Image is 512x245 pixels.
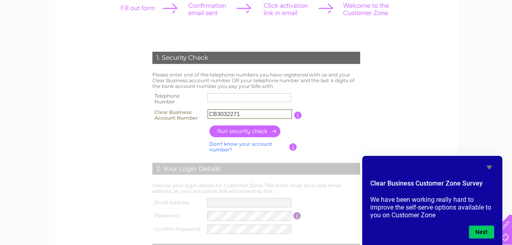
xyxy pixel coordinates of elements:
[150,196,206,209] th: Email Address
[209,141,272,153] a: Don't know your account number?
[441,35,466,41] a: Telecoms
[484,162,494,172] button: Hide survey
[469,225,494,238] button: Next question
[150,181,362,196] td: Choose your login details for Customer Zone. The email must be a valid email address, as your act...
[487,35,507,41] a: Contact
[152,163,360,175] div: 2. Your Login Details
[470,35,482,41] a: Blog
[150,209,206,223] th: Password
[289,143,297,151] input: Information
[293,212,301,219] input: Information
[294,112,302,119] input: Information
[358,4,415,14] a: 0333 014 3131
[370,196,494,219] p: We have been working really hard to improve the self-serve options available to you on Customer Zone
[152,52,360,64] div: 1. Security Check
[18,21,59,46] img: logo.png
[370,162,494,238] div: Clear Business Customer Zone Survey
[150,91,205,107] th: Telephone Number
[418,35,436,41] a: Energy
[150,70,362,91] td: Please enter one of the telephone numbers you have registered with us and your Clear Business acc...
[150,107,205,123] th: Clear Business Account Number
[370,179,494,192] h2: Clear Business Customer Zone Survey
[150,223,206,236] th: Confirm Password
[64,4,449,39] div: Clear Business is a trading name of Verastar Limited (registered in [GEOGRAPHIC_DATA] No. 3667643...
[398,35,413,41] a: Water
